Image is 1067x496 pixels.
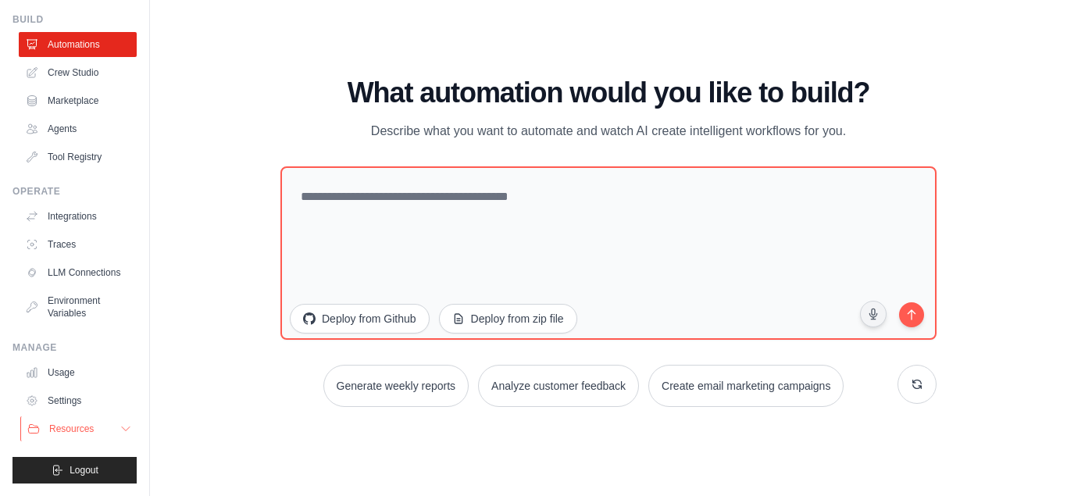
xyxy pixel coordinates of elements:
[19,145,137,169] a: Tool Registry
[478,365,639,407] button: Analyze customer feedback
[19,360,137,385] a: Usage
[989,421,1067,496] div: Widget de chat
[346,121,871,141] p: Describe what you want to automate and watch AI create intelligent workflows for you.
[19,116,137,141] a: Agents
[19,232,137,257] a: Traces
[19,32,137,57] a: Automations
[280,77,937,109] h1: What automation would you like to build?
[323,365,469,407] button: Generate weekly reports
[20,416,138,441] button: Resources
[12,341,137,354] div: Manage
[19,60,137,85] a: Crew Studio
[648,365,844,407] button: Create email marketing campaigns
[49,423,94,435] span: Resources
[19,88,137,113] a: Marketplace
[290,304,430,334] button: Deploy from Github
[19,260,137,285] a: LLM Connections
[12,13,137,26] div: Build
[989,421,1067,496] iframe: Chat Widget
[12,457,137,484] button: Logout
[19,204,137,229] a: Integrations
[12,185,137,198] div: Operate
[70,464,98,476] span: Logout
[439,304,577,334] button: Deploy from zip file
[19,288,137,326] a: Environment Variables
[19,388,137,413] a: Settings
